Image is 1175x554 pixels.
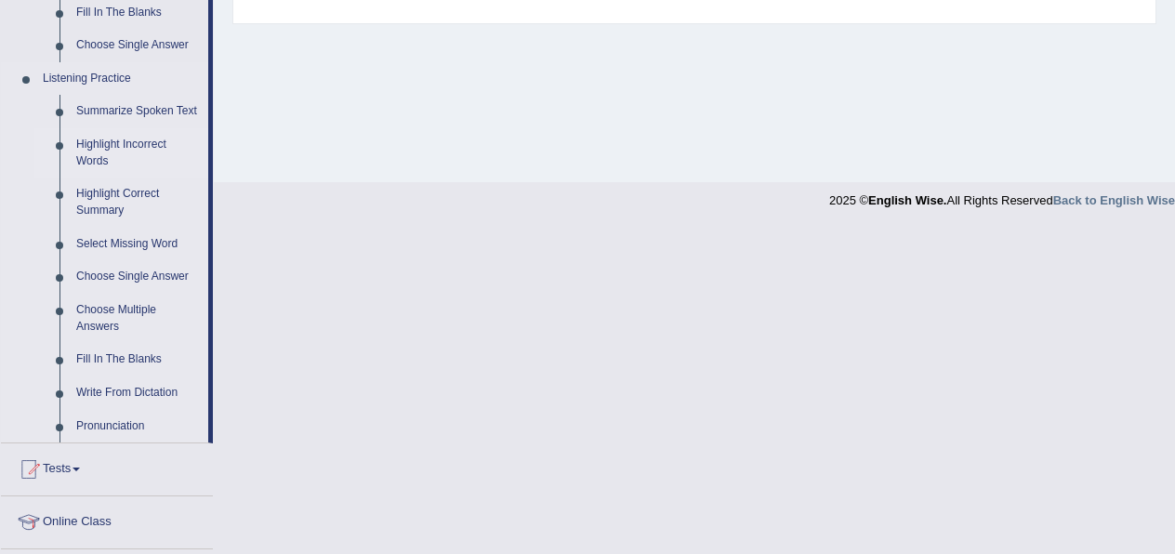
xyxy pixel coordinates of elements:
[68,228,208,261] a: Select Missing Word
[34,62,208,96] a: Listening Practice
[68,29,208,62] a: Choose Single Answer
[68,376,208,410] a: Write From Dictation
[68,128,208,178] a: Highlight Incorrect Words
[1,443,213,490] a: Tests
[68,178,208,227] a: Highlight Correct Summary
[68,410,208,443] a: Pronunciation
[68,294,208,343] a: Choose Multiple Answers
[68,95,208,128] a: Summarize Spoken Text
[68,260,208,294] a: Choose Single Answer
[1,496,213,543] a: Online Class
[1053,193,1175,207] a: Back to English Wise
[829,182,1175,209] div: 2025 © All Rights Reserved
[868,193,946,207] strong: English Wise.
[68,343,208,376] a: Fill In The Blanks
